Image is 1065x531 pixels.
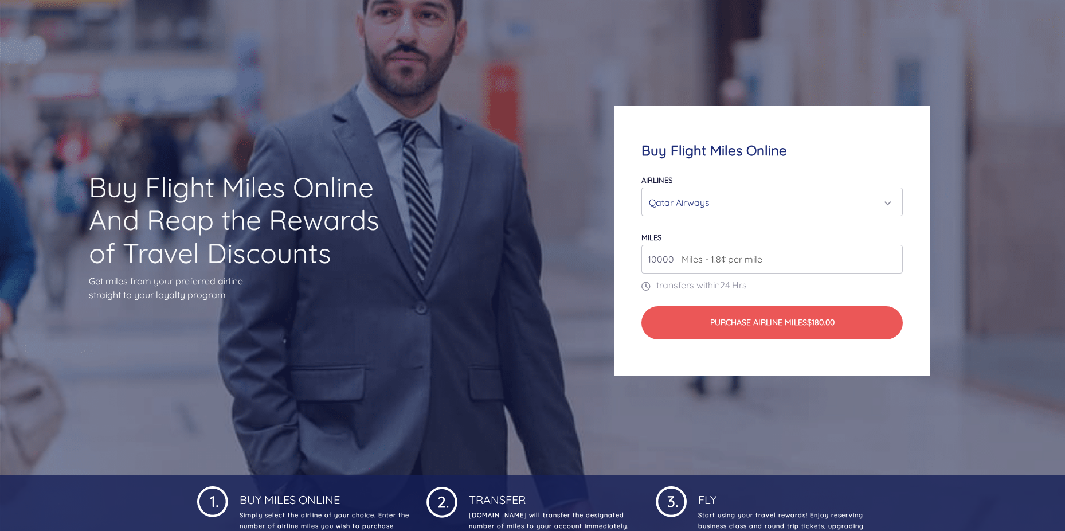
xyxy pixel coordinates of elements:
img: 1 [426,484,457,518]
img: 1 [656,484,687,517]
span: 24 Hrs [720,279,747,291]
p: transfers within [641,278,902,292]
span: Miles - 1.8¢ per mile [676,252,762,266]
h4: Transfer [467,484,639,507]
button: Purchase Airline Miles$180.00 [641,306,902,339]
h4: Buy Flight Miles Online [641,142,902,159]
label: Airlines [641,175,672,185]
h1: Buy Flight Miles Online And Reap the Rewards of Travel Discounts [89,171,390,270]
h4: Buy Miles Online [237,484,409,507]
span: $180.00 [807,317,835,327]
button: Qatar Airways [641,188,902,216]
label: miles [641,233,661,242]
p: Get miles from your preferred airline straight to your loyalty program [89,274,390,302]
h4: Fly [696,484,868,507]
img: 1 [197,484,228,517]
div: Qatar Airways [649,192,888,213]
